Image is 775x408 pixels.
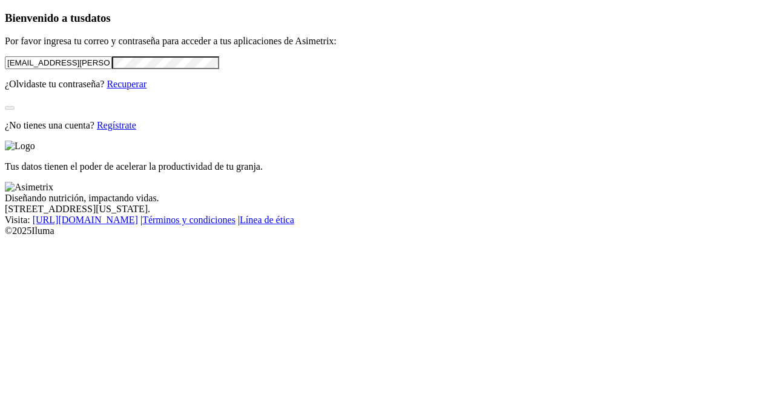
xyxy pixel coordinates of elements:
[5,215,770,226] div: Visita : | |
[107,79,147,89] a: Recuperar
[5,56,112,69] input: Tu correo
[33,215,138,225] a: [URL][DOMAIN_NAME]
[5,141,35,152] img: Logo
[5,120,770,131] p: ¿No tienes una cuenta?
[5,226,770,236] div: © 2025 Iluma
[5,161,770,172] p: Tus datos tienen el poder de acelerar la productividad de tu granja.
[5,193,770,204] div: Diseñando nutrición, impactando vidas.
[5,12,770,25] h3: Bienvenido a tus
[97,120,136,130] a: Regístrate
[5,79,770,90] p: ¿Olvidaste tu contraseña?
[85,12,111,24] span: datos
[5,204,770,215] div: [STREET_ADDRESS][US_STATE].
[142,215,236,225] a: Términos y condiciones
[5,36,770,47] p: Por favor ingresa tu correo y contraseña para acceder a tus aplicaciones de Asimetrix:
[240,215,294,225] a: Línea de ética
[5,182,53,193] img: Asimetrix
